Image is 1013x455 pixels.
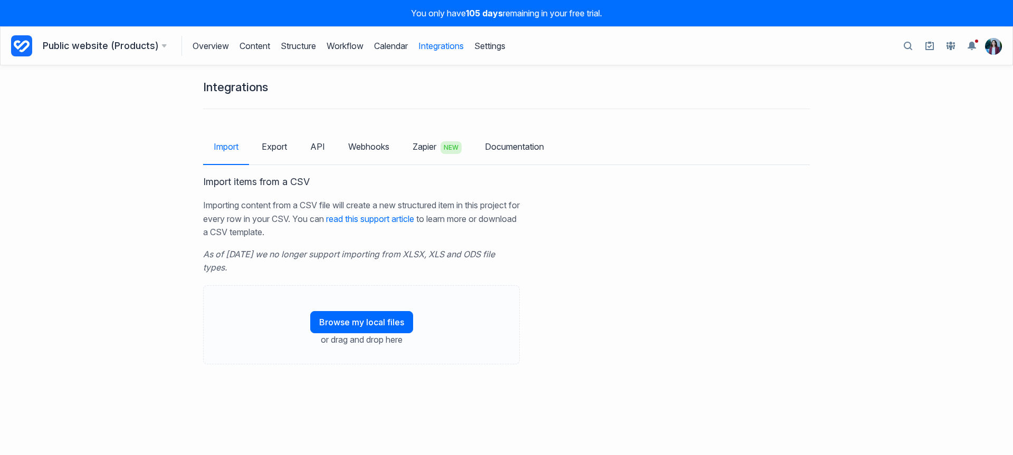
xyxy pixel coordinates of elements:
a: read this support article [326,214,414,224]
a: Calendar [374,36,408,56]
a: Overview [193,36,229,56]
a: Structure [281,36,316,56]
button: Open search [899,36,918,56]
a: Zapier [402,131,472,164]
button: Toggle the notification sidebar [963,37,980,54]
span: NEW [441,141,462,154]
a: Integrations [418,36,464,56]
a: Export [251,131,298,162]
a: Import [203,131,249,162]
a: Documentation [474,131,555,162]
p: As of [DATE] we no longer support importing from XLSX, XLS and ODS file types. [203,248,520,285]
p: or drag and drop here [321,333,403,347]
h1: Integrations [203,81,268,93]
div: Browse my local filesor drag and drop here [203,285,520,364]
button: Public website (Products) [43,38,167,53]
a: Workflow [327,36,364,56]
a: API [300,131,336,162]
button: Browse my local files [310,311,413,333]
h2: Import items from a CSV [203,176,520,188]
p: Importing content from a CSV file will create a new structured item in this project for every row... [203,199,520,239]
strong: 105 days [466,8,503,18]
a: Content [240,36,270,56]
a: Settings [474,36,505,56]
a: Webhooks [338,131,400,162]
